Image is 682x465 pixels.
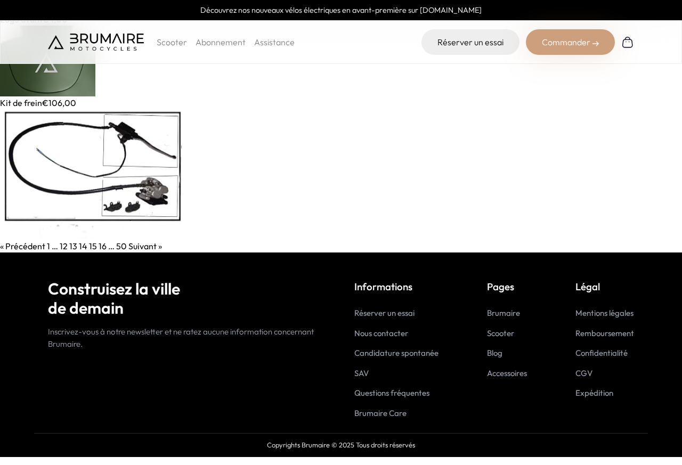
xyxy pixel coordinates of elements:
a: Confidentialité [575,348,628,358]
a: Brumaire Care [354,408,407,418]
span: 14 [79,241,87,251]
a: Questions fréquentes [354,388,429,398]
a: Mentions légales [575,308,634,318]
a: Nous contacter [354,328,408,338]
a: Blog [487,348,502,358]
a: Brumaire [487,308,520,318]
a: SAV [354,368,369,378]
p: Scooter [157,36,187,48]
p: Légal [575,279,634,294]
a: 16 [99,241,107,251]
a: CGV [575,368,592,378]
a: 1 [47,241,50,251]
div: Commander [526,29,615,55]
a: 15 [89,241,97,251]
a: Scooter [487,328,514,338]
span: … [52,241,58,251]
img: Brumaire Motocycles [48,34,144,51]
a: Expédition [575,388,613,398]
img: right-arrow-2.png [592,40,599,47]
p: Copyrights Brumaire © 2025 Tous droits réservés [34,440,648,450]
a: Réserver un essai [421,29,519,55]
img: Panier [621,36,634,48]
p: Inscrivez-vous à notre newsletter et ne ratez aucune information concernant Brumaire. [48,326,328,350]
a: Assistance [254,37,295,47]
a: 12 [60,241,68,251]
a: 50 [116,241,127,251]
a: 13 [69,241,77,251]
a: Réserver un essai [354,308,415,318]
a: Candidature spontanée [354,348,439,358]
p: Informations [354,279,439,294]
a: Remboursement [575,328,634,338]
p: Pages [487,279,527,294]
a: Abonnement [196,37,246,47]
a: Accessoires [487,368,527,378]
span: … [108,241,115,251]
a: Suivant » [128,241,162,251]
h2: Construisez la ville de demain [48,279,328,317]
